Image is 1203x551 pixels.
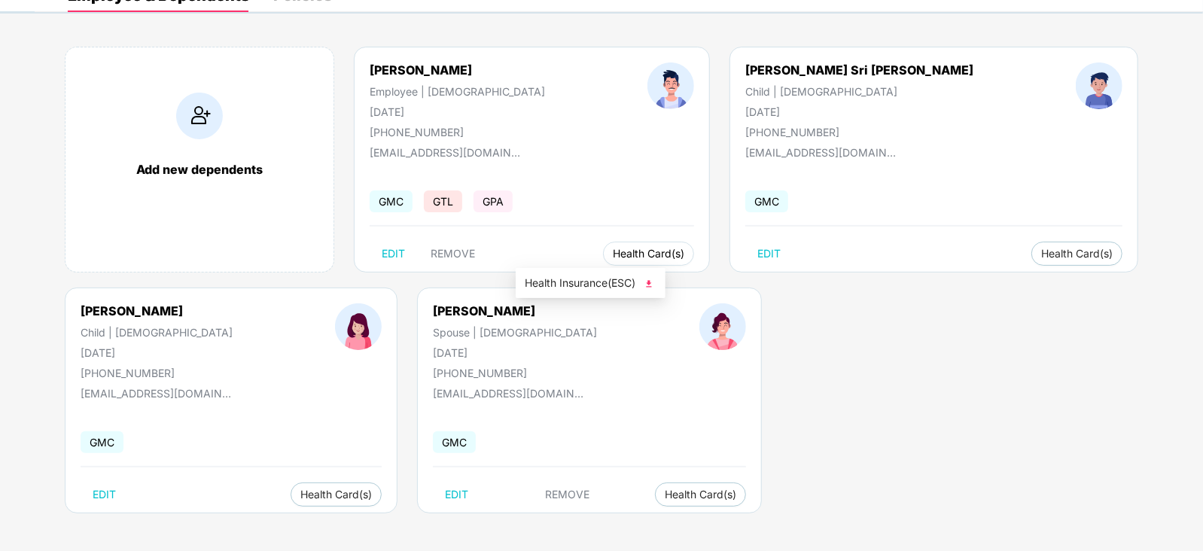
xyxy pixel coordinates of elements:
button: Health Card(s) [655,483,746,507]
span: EDIT [93,489,116,501]
img: profileImage [647,62,694,109]
div: Add new dependents [81,162,318,177]
div: [EMAIL_ADDRESS][DOMAIN_NAME] [745,146,896,159]
span: GTL [424,190,462,212]
span: Health Card(s) [665,491,736,498]
span: GMC [745,190,788,212]
span: Health Card(s) [1041,250,1113,257]
img: svg+xml;base64,PHN2ZyB4bWxucz0iaHR0cDovL3d3dy53My5vcmcvMjAwMC9zdmciIHhtbG5zOnhsaW5rPSJodHRwOi8vd3... [641,276,656,291]
div: [PERSON_NAME] Sri [PERSON_NAME] [745,62,973,78]
div: [DATE] [81,346,233,359]
button: EDIT [370,242,417,266]
button: Health Card(s) [603,242,694,266]
span: Health Card(s) [613,250,684,257]
span: GMC [81,431,123,453]
img: profileImage [1076,62,1122,109]
button: EDIT [81,483,128,507]
span: REMOVE [546,489,590,501]
span: EDIT [757,248,781,260]
div: [EMAIL_ADDRESS][DOMAIN_NAME] [370,146,520,159]
div: [PHONE_NUMBER] [81,367,233,379]
div: Child | [DEMOGRAPHIC_DATA] [745,85,973,98]
img: addIcon [176,93,223,139]
button: REMOVE [534,483,602,507]
div: Child | [DEMOGRAPHIC_DATA] [81,326,233,339]
button: Health Card(s) [291,483,382,507]
div: Spouse | [DEMOGRAPHIC_DATA] [433,326,597,339]
span: Health Insurance(ESC) [525,275,656,291]
div: [PHONE_NUMBER] [433,367,597,379]
span: EDIT [382,248,405,260]
span: EDIT [445,489,468,501]
div: [PHONE_NUMBER] [745,126,973,139]
button: REMOVE [419,242,487,266]
button: EDIT [745,242,793,266]
div: [DATE] [745,105,973,118]
span: GMC [370,190,413,212]
span: REMOVE [431,248,475,260]
div: [PERSON_NAME] [81,303,233,318]
div: [DATE] [433,346,597,359]
div: [EMAIL_ADDRESS][DOMAIN_NAME] [433,387,583,400]
div: [EMAIL_ADDRESS][DOMAIN_NAME] [81,387,231,400]
div: [DATE] [370,105,545,118]
img: profileImage [699,303,746,350]
span: GMC [433,431,476,453]
span: GPA [474,190,513,212]
button: EDIT [433,483,480,507]
span: Health Card(s) [300,491,372,498]
img: profileImage [335,303,382,350]
button: Health Card(s) [1031,242,1122,266]
div: [PHONE_NUMBER] [370,126,545,139]
div: [PERSON_NAME] [370,62,545,78]
div: Employee | [DEMOGRAPHIC_DATA] [370,85,545,98]
div: [PERSON_NAME] [433,303,597,318]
